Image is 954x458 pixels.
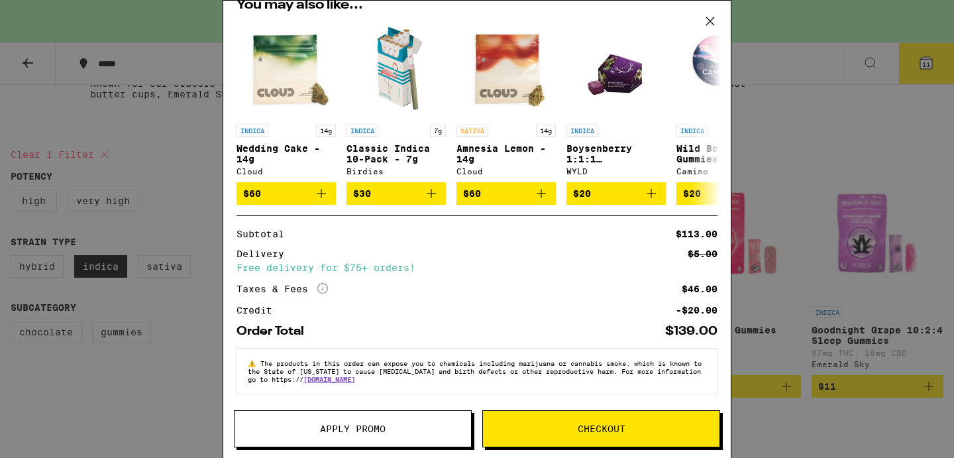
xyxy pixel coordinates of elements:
[237,19,336,118] img: Cloud - Wedding Cake - 14g
[676,167,776,176] div: Camino
[463,188,481,199] span: $60
[566,167,666,176] div: WYLD
[566,125,598,137] p: INDICA
[346,167,446,176] div: Birdies
[580,19,651,118] img: WYLD - Boysenberry 1:1:1 THC:CBD:CBN Gummies
[676,306,717,315] div: -$20.00
[237,19,336,182] a: Open page for Wedding Cake - 14g from Cloud
[237,283,328,295] div: Taxes & Fees
[316,125,336,137] p: 14g
[482,410,720,447] button: Checkout
[237,229,293,239] div: Subtotal
[456,19,556,182] a: Open page for Amnesia Lemon - 14g from Cloud
[578,424,625,433] span: Checkout
[688,249,717,258] div: $5.00
[682,284,717,294] div: $46.00
[566,182,666,205] button: Add to bag
[234,410,472,447] button: Apply Promo
[237,143,336,164] p: Wedding Cake - 14g
[346,19,446,118] img: Birdies - Classic Indica 10-Pack - 7g
[237,306,282,315] div: Credit
[346,125,378,137] p: INDICA
[676,125,708,137] p: INDICA
[676,19,776,182] a: Open page for Wild Berry Chill Gummies from Camino
[430,125,446,137] p: 7g
[456,143,556,164] p: Amnesia Lemon - 14g
[237,325,313,337] div: Order Total
[237,249,293,258] div: Delivery
[8,9,95,20] span: Hi. Need any help?
[566,19,666,182] a: Open page for Boysenberry 1:1:1 THC:CBD:CBN Gummies from WYLD
[237,167,336,176] div: Cloud
[683,188,701,199] span: $20
[456,167,556,176] div: Cloud
[566,143,666,164] p: Boysenberry 1:1:1 THC:CBD:CBN Gummies
[248,359,260,367] span: ⚠️
[456,182,556,205] button: Add to bag
[676,182,776,205] button: Add to bag
[237,263,717,272] div: Free delivery for $75+ orders!
[456,19,556,118] img: Cloud - Amnesia Lemon - 14g
[573,188,591,199] span: $20
[346,182,446,205] button: Add to bag
[346,19,446,182] a: Open page for Classic Indica 10-Pack - 7g from Birdies
[536,125,556,137] p: 14g
[676,229,717,239] div: $113.00
[243,188,261,199] span: $60
[456,125,488,137] p: SATIVA
[303,375,355,383] a: [DOMAIN_NAME]
[353,188,371,199] span: $30
[676,143,776,164] p: Wild Berry Chill Gummies
[676,19,776,118] img: Camino - Wild Berry Chill Gummies
[248,359,702,383] span: The products in this order can expose you to chemicals including marijuana or cannabis smoke, whi...
[237,125,268,137] p: INDICA
[665,325,717,337] div: $139.00
[346,143,446,164] p: Classic Indica 10-Pack - 7g
[320,424,386,433] span: Apply Promo
[237,182,336,205] button: Add to bag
